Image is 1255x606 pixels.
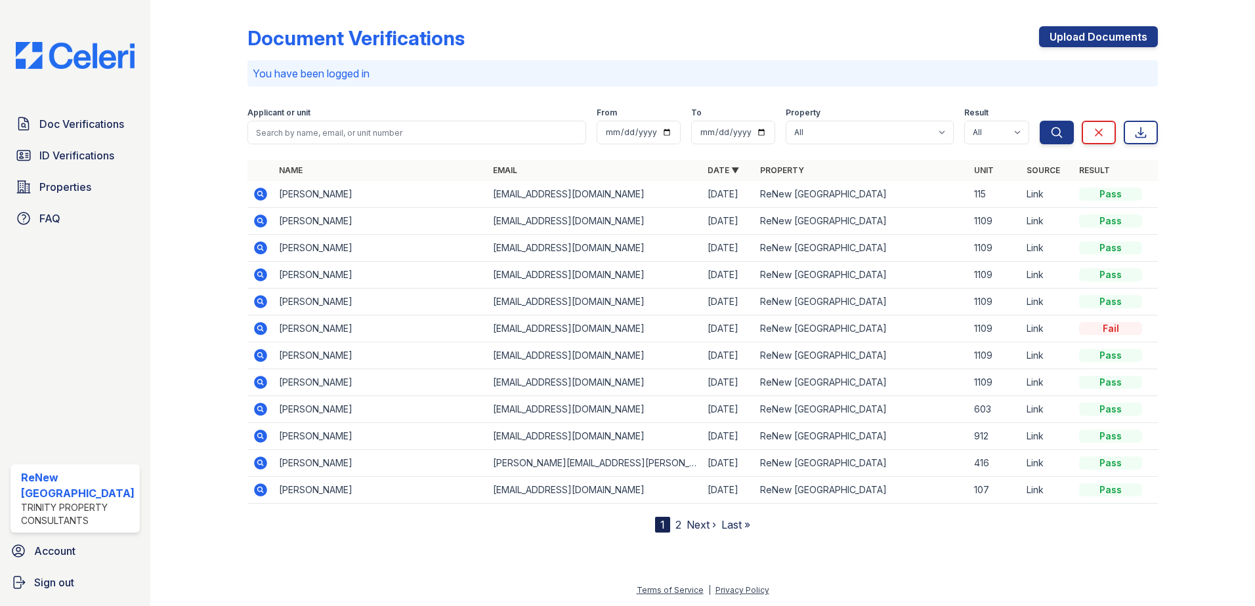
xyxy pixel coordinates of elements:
a: Account [5,538,145,564]
span: Sign out [34,575,74,590]
td: [PERSON_NAME] [274,181,488,208]
td: [DATE] [702,262,755,289]
td: 1109 [969,369,1021,396]
td: [DATE] [702,289,755,315]
td: Link [1021,369,1074,396]
div: Pass [1079,295,1142,308]
td: [DATE] [702,423,755,450]
a: Source [1027,165,1060,175]
td: ReNew [GEOGRAPHIC_DATA] [755,450,969,477]
div: Pass [1079,456,1142,470]
td: Link [1021,208,1074,235]
span: Doc Verifications [39,116,124,132]
a: Doc Verifications [11,111,140,137]
a: Property [760,165,804,175]
td: [EMAIL_ADDRESS][DOMAIN_NAME] [488,262,702,289]
div: Pass [1079,403,1142,416]
a: Last » [721,518,750,531]
td: [PERSON_NAME] [274,369,488,396]
td: ReNew [GEOGRAPHIC_DATA] [755,342,969,369]
span: Properties [39,179,91,195]
div: Trinity Property Consultants [21,501,135,527]
div: Pass [1079,483,1142,496]
td: 1109 [969,208,1021,235]
td: Link [1021,181,1074,208]
td: [EMAIL_ADDRESS][DOMAIN_NAME] [488,396,702,423]
td: 1109 [969,262,1021,289]
td: [EMAIL_ADDRESS][DOMAIN_NAME] [488,235,702,262]
label: From [597,108,617,118]
label: Result [964,108,989,118]
td: [PERSON_NAME] [274,423,488,450]
td: [EMAIL_ADDRESS][DOMAIN_NAME] [488,342,702,369]
a: Sign out [5,569,145,596]
td: ReNew [GEOGRAPHIC_DATA] [755,315,969,342]
div: Pass [1079,349,1142,362]
td: [DATE] [702,450,755,477]
td: [PERSON_NAME] [274,289,488,315]
a: Privacy Policy [715,585,769,595]
a: Email [493,165,517,175]
td: 1109 [969,235,1021,262]
div: Pass [1079,241,1142,254]
td: [EMAIL_ADDRESS][DOMAIN_NAME] [488,369,702,396]
td: 603 [969,396,1021,423]
label: Applicant or unit [247,108,310,118]
td: [EMAIL_ADDRESS][DOMAIN_NAME] [488,477,702,504]
td: [EMAIL_ADDRESS][DOMAIN_NAME] [488,315,702,342]
span: FAQ [39,211,60,226]
td: [PERSON_NAME] [274,262,488,289]
span: ID Verifications [39,148,114,163]
td: [DATE] [702,208,755,235]
td: [DATE] [702,342,755,369]
a: Upload Documents [1039,26,1158,47]
td: [EMAIL_ADDRESS][DOMAIN_NAME] [488,289,702,315]
td: 1109 [969,289,1021,315]
td: 416 [969,450,1021,477]
a: ID Verifications [11,142,140,169]
td: 107 [969,477,1021,504]
td: [EMAIL_ADDRESS][DOMAIN_NAME] [488,181,702,208]
td: Link [1021,289,1074,315]
label: Property [786,108,820,118]
input: Search by name, email, or unit number [247,121,587,144]
td: [PERSON_NAME] [274,450,488,477]
td: ReNew [GEOGRAPHIC_DATA] [755,289,969,315]
td: Link [1021,423,1074,450]
div: Document Verifications [247,26,465,50]
td: [PERSON_NAME] [274,477,488,504]
a: Properties [11,174,140,200]
a: Result [1079,165,1110,175]
label: To [691,108,702,118]
a: 2 [675,518,681,531]
td: Link [1021,477,1074,504]
td: 912 [969,423,1021,450]
td: Link [1021,235,1074,262]
a: Name [279,165,303,175]
a: Date ▼ [708,165,739,175]
td: [EMAIL_ADDRESS][DOMAIN_NAME] [488,208,702,235]
td: [PERSON_NAME] [274,235,488,262]
td: [PERSON_NAME] [274,208,488,235]
td: Link [1021,262,1074,289]
img: CE_Logo_Blue-a8612792a0a2168367f1c8372b55b34899dd931a85d93a1a3d3e32e68fde9ad4.png [5,42,145,69]
td: [PERSON_NAME] [274,342,488,369]
td: [DATE] [702,315,755,342]
div: Pass [1079,268,1142,281]
div: | [708,585,711,595]
td: Link [1021,396,1074,423]
td: [PERSON_NAME] [274,396,488,423]
td: 115 [969,181,1021,208]
div: ReNew [GEOGRAPHIC_DATA] [21,470,135,501]
div: Fail [1079,322,1142,335]
td: ReNew [GEOGRAPHIC_DATA] [755,396,969,423]
div: 1 [655,517,670,533]
td: 1109 [969,342,1021,369]
a: Terms of Service [637,585,704,595]
td: ReNew [GEOGRAPHIC_DATA] [755,181,969,208]
div: Pass [1079,188,1142,201]
td: Link [1021,342,1074,369]
a: FAQ [11,205,140,232]
td: ReNew [GEOGRAPHIC_DATA] [755,208,969,235]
